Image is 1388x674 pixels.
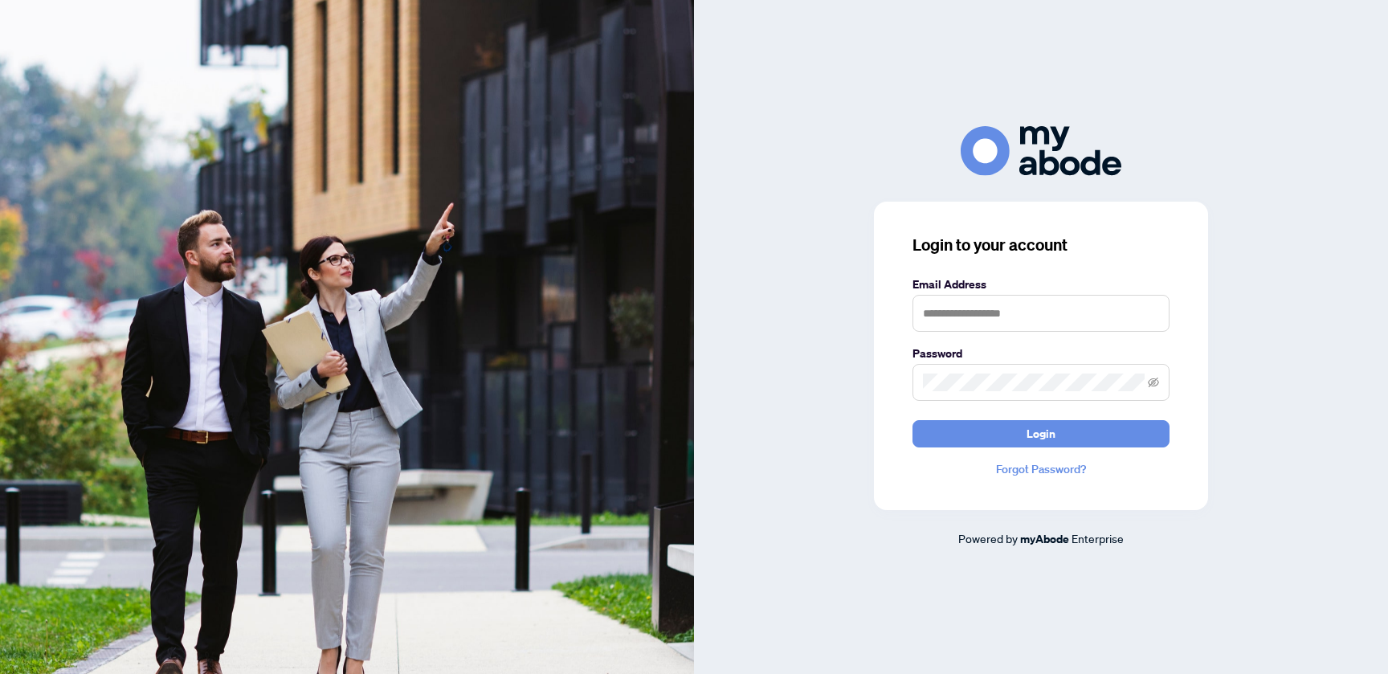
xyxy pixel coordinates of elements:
label: Password [912,345,1170,362]
a: Forgot Password? [912,460,1170,478]
span: eye-invisible [1148,377,1159,388]
a: myAbode [1020,530,1069,548]
span: Login [1027,421,1055,447]
label: Email Address [912,276,1170,293]
h3: Login to your account [912,234,1170,256]
span: Powered by [958,531,1018,545]
span: Enterprise [1072,531,1124,545]
img: ma-logo [961,126,1121,175]
button: Login [912,420,1170,447]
